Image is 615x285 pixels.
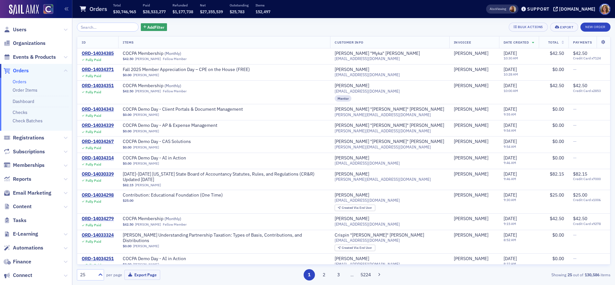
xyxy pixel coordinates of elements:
span: Content [13,203,32,210]
span: $28,533,277 [143,9,166,14]
span: Credit Card x1006 [573,198,606,202]
div: Fellow Member [163,222,187,227]
div: Bulk Actions [518,25,543,29]
a: [PERSON_NAME] [133,262,159,267]
span: Items [123,40,134,45]
span: [PERSON_NAME][EMAIL_ADDRESS][DOMAIN_NAME] [335,177,431,182]
div: Fully Paid [86,162,101,167]
div: [PERSON_NAME] [335,192,369,198]
span: Customer Info [335,40,363,45]
a: Subscriptions [4,148,45,155]
a: [PERSON_NAME] [335,256,369,262]
span: — [573,138,577,144]
span: $30,746,965 [113,9,136,14]
span: Edward Freeman [454,83,495,89]
time: 9:30 AM [504,198,516,202]
p: Paid [143,3,166,7]
div: Fully Paid [86,239,101,244]
p: Refunded [172,3,193,7]
span: Add Filter [147,24,164,30]
button: AddFilter [141,23,167,31]
a: [PERSON_NAME] [335,83,369,89]
p: Outstanding [230,3,249,7]
div: [PERSON_NAME] [454,216,488,222]
span: $42.50 [550,216,564,221]
span: $0.00 [552,232,564,238]
div: End User [342,246,372,250]
div: ORD-14034298 [82,192,114,198]
a: COCPA Demo Day - AI in Action [123,155,204,161]
span: [DATE] [504,192,517,198]
span: $82.15 [550,171,564,177]
div: [PERSON_NAME] [454,107,488,112]
span: Email Marketing [13,189,51,197]
span: $0.00 [123,113,131,117]
a: [PERSON_NAME] [454,51,488,56]
button: 5224 [360,269,371,280]
a: [PERSON_NAME] [454,83,488,89]
div: ORD-14034385 [82,51,114,56]
span: Automations [13,244,43,251]
span: Memberships [13,162,45,169]
label: per page [106,272,122,278]
div: [PERSON_NAME] "Myka" [PERSON_NAME] [335,51,420,56]
div: Crispin "[PERSON_NAME]" [PERSON_NAME] [335,232,424,238]
div: Fully Paid [86,178,101,183]
a: [PERSON_NAME] [133,129,159,133]
span: ID [82,40,86,45]
time: 9:46 AM [504,160,516,165]
div: [PERSON_NAME] [335,67,369,73]
span: COCPA Demo Day - AP & Expense Management [123,123,217,128]
a: Content [4,203,32,210]
a: Orders [4,67,29,74]
div: Support [527,6,549,12]
div: Fully Paid [86,130,101,134]
div: Created Via: End User [335,245,375,251]
span: Finance [13,258,31,265]
span: Richard Bartolanzo [454,171,495,177]
div: Created Via: End User [335,205,375,211]
div: ORD-14034351 [82,83,114,89]
span: [EMAIL_ADDRESS][DOMAIN_NAME] [335,56,400,61]
a: [PERSON_NAME] [454,139,488,145]
span: [DATE] [504,66,517,72]
span: $0.00 [552,106,564,112]
time: 9:46 AM [504,177,516,181]
a: COCPA Demo Day - CAS Solutions [123,139,204,145]
span: — [573,155,577,161]
a: [PERSON_NAME] [454,192,488,198]
span: Payments [573,40,592,45]
span: [DATE] [504,106,517,112]
span: $0.00 [552,66,564,72]
div: ORD-14034339 [82,123,114,128]
span: [DATE] [504,256,517,261]
span: $25,783 [230,9,245,14]
time: 10:28 AM [504,72,518,76]
span: $0.00 [123,161,131,166]
a: [PERSON_NAME] [135,89,161,93]
span: Users [13,26,26,33]
span: Myka Pietras [454,51,495,56]
a: [PERSON_NAME] [454,67,488,73]
a: [PERSON_NAME] [133,73,159,77]
span: [EMAIL_ADDRESS][DOMAIN_NAME] [335,262,400,267]
span: COCPA Membership [123,83,204,89]
span: $27,355,539 [200,9,223,14]
span: [DATE] [504,155,517,161]
a: Fall 2025 Member Appreciation Day – CPE on the House (FREE) [123,67,250,73]
div: ORD-14034343 [82,107,114,112]
span: Reports [13,176,31,183]
a: Connect [4,272,32,279]
span: [DATE] [504,171,517,177]
span: Orders [13,67,29,74]
span: — [573,66,577,72]
span: Profile [599,4,610,15]
div: Fully Paid [86,58,101,62]
span: Jennifer Struthers-Johnson [454,67,495,73]
a: [PERSON_NAME] [133,145,159,149]
div: [PERSON_NAME] "[PERSON_NAME]" [PERSON_NAME] [335,139,444,145]
a: Check Batches [13,118,43,124]
span: $42.50 [573,50,587,56]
